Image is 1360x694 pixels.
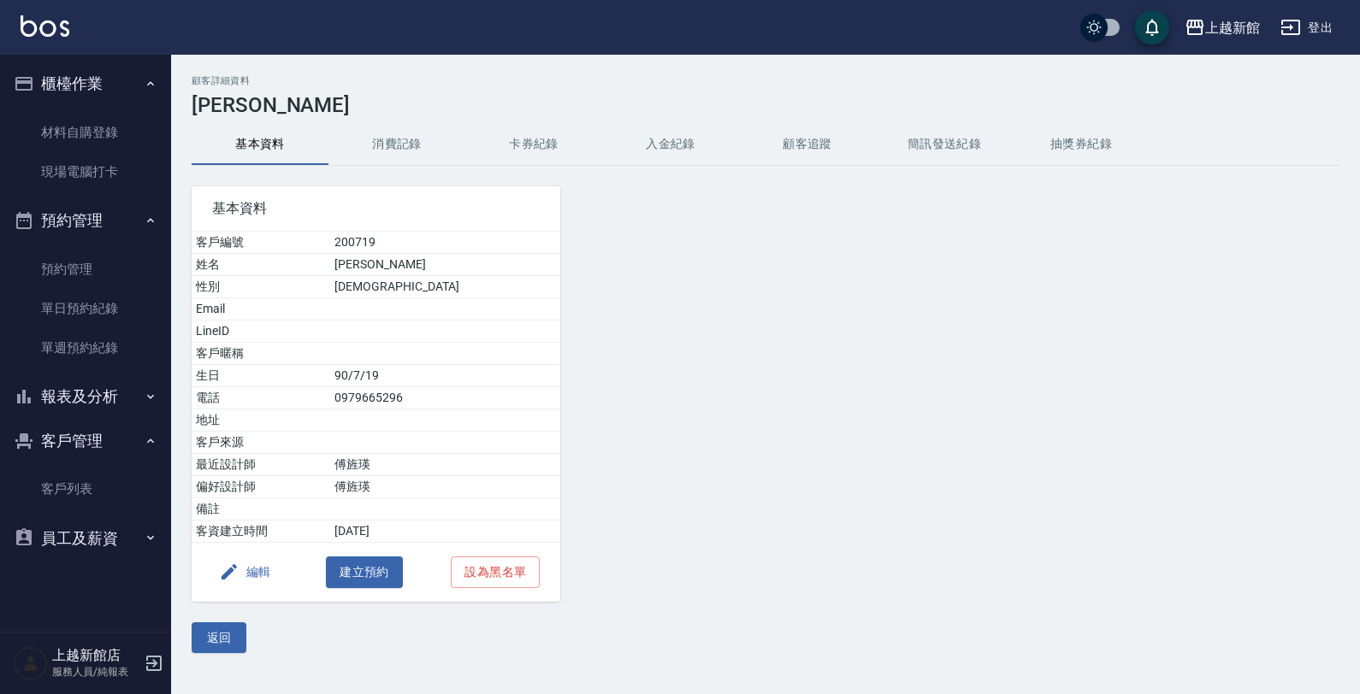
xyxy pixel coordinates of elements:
div: 上越新館 [1205,17,1260,38]
h5: 上越新館店 [52,647,139,664]
td: 客戶暱稱 [192,343,330,365]
td: 地址 [192,409,330,432]
td: 偏好設計師 [192,476,330,498]
td: Email [192,298,330,321]
button: 預約管理 [7,198,164,243]
td: 200719 [330,232,560,254]
img: Person [14,646,48,680]
td: 0979665296 [330,387,560,409]
p: 服務人員/純報表 [52,664,139,679]
td: 生日 [192,365,330,387]
td: 電話 [192,387,330,409]
button: 建立預約 [326,556,403,588]
button: 卡券紀錄 [465,124,602,165]
td: [PERSON_NAME] [330,254,560,276]
td: 姓名 [192,254,330,276]
td: 客戶來源 [192,432,330,454]
button: 設為黑名單 [451,556,540,588]
button: 客戶管理 [7,419,164,463]
button: 抽獎券紀錄 [1013,124,1150,165]
button: 入金紀錄 [602,124,739,165]
a: 單週預約紀錄 [7,328,164,368]
td: [DATE] [330,520,560,543]
td: 傅旌瑛 [330,454,560,476]
button: 顧客追蹤 [739,124,876,165]
a: 單日預約紀錄 [7,289,164,328]
h2: 顧客詳細資料 [192,75,1339,86]
td: LineID [192,321,330,343]
td: 90/7/19 [330,365,560,387]
a: 客戶列表 [7,469,164,509]
a: 預約管理 [7,250,164,289]
button: 簡訊發送紀錄 [876,124,1013,165]
img: Logo [21,15,69,37]
td: 性別 [192,276,330,298]
button: 員工及薪資 [7,516,164,561]
button: 返回 [192,622,246,654]
button: 消費記錄 [328,124,465,165]
td: 備註 [192,498,330,520]
button: 基本資料 [192,124,328,165]
a: 現場電腦打卡 [7,152,164,191]
button: 登出 [1274,12,1339,44]
button: 報表及分析 [7,374,164,419]
h3: [PERSON_NAME] [192,93,1339,117]
td: 最近設計師 [192,454,330,476]
td: 客資建立時間 [192,520,330,543]
a: 材料自購登錄 [7,113,164,152]
span: 基本資料 [212,200,540,217]
td: [DEMOGRAPHIC_DATA] [330,276,560,298]
td: 客戶編號 [192,232,330,254]
button: 上越新館 [1178,10,1267,45]
button: 編輯 [212,556,278,588]
td: 傅旌瑛 [330,476,560,498]
button: save [1135,10,1169,44]
button: 櫃檯作業 [7,62,164,106]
